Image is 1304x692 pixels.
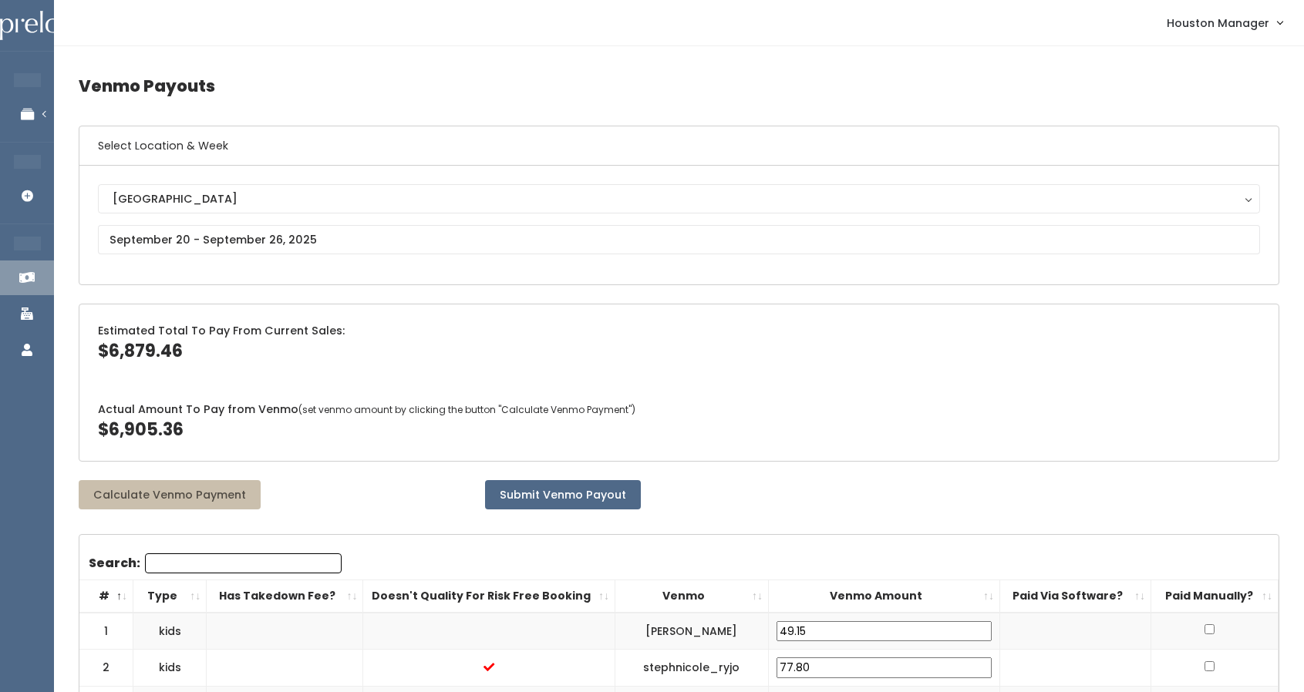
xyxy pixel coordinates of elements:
[363,579,615,612] th: Doesn't Quality For Risk Free Booking : activate to sort column ascending
[79,304,1279,382] div: Estimated Total To Pay From Current Sales:
[98,339,183,363] span: $6,879.46
[79,650,133,687] td: 2
[768,579,999,612] th: Venmo Amount: activate to sort column ascending
[615,650,768,687] td: stephnicole_ryjo
[133,650,207,687] td: kids
[98,225,1260,254] input: September 20 - September 26, 2025
[79,383,1279,461] div: Actual Amount To Pay from Venmo
[615,613,768,650] td: [PERSON_NAME]
[79,480,261,509] button: Calculate Venmo Payment
[615,579,768,612] th: Venmo: activate to sort column ascending
[89,553,342,573] label: Search:
[79,126,1279,166] h6: Select Location & Week
[79,579,133,612] th: #: activate to sort column descending
[1151,579,1279,612] th: Paid Manually?: activate to sort column ascending
[298,403,635,416] span: (set venmo amount by clicking the button "Calculate Venmo Payment")
[1167,15,1269,32] span: Houston Manager
[145,553,342,573] input: Search:
[79,613,133,650] td: 1
[79,65,1279,107] h4: Venmo Payouts
[98,418,184,442] span: $6,905.36
[133,579,207,612] th: Type: activate to sort column ascending
[113,190,1245,207] div: [GEOGRAPHIC_DATA]
[999,579,1151,612] th: Paid Via Software?: activate to sort column ascending
[98,184,1260,213] button: [GEOGRAPHIC_DATA]
[133,613,207,650] td: kids
[485,480,641,509] button: Submit Venmo Payout
[207,579,363,612] th: Has Takedown Fee?: activate to sort column ascending
[1151,6,1298,39] a: Houston Manager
